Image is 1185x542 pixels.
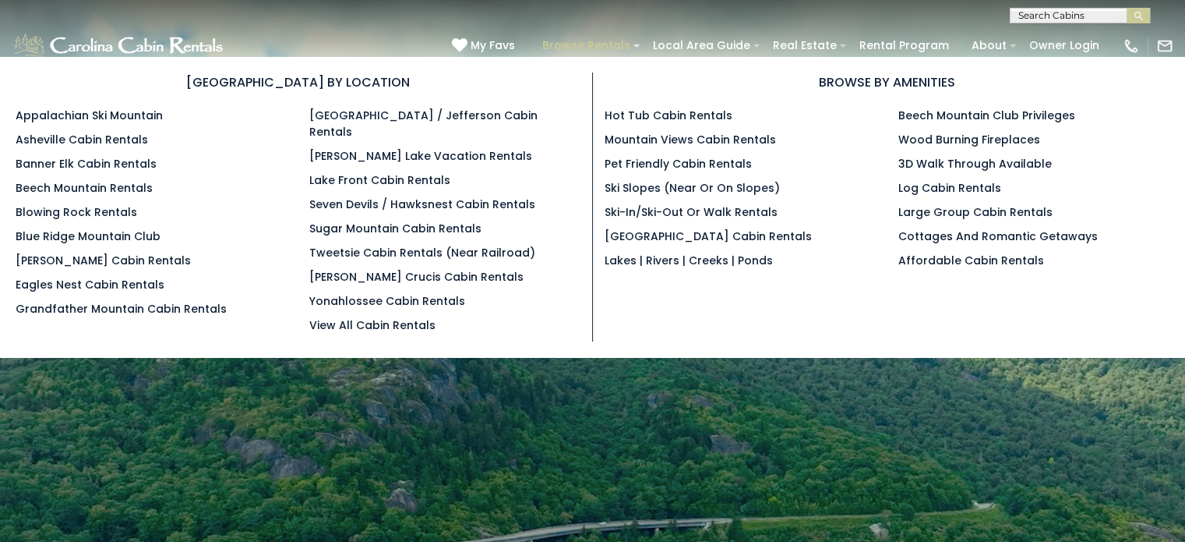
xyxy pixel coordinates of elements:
a: Lake Front Cabin Rentals [309,172,450,188]
a: Sugar Mountain Cabin Rentals [309,221,481,236]
a: 3D Walk Through Available [898,156,1052,172]
a: Local Area Guide [645,34,758,58]
a: Cottages and Romantic Getaways [898,228,1098,244]
a: View All Cabin Rentals [309,317,436,333]
a: Beech Mountain Rentals [16,180,153,196]
a: My Favs [452,37,519,55]
a: Browse Rentals [534,34,638,58]
a: Yonahlossee Cabin Rentals [309,293,465,309]
a: [PERSON_NAME] Lake Vacation Rentals [309,148,532,164]
a: Large Group Cabin Rentals [898,204,1053,220]
a: Hot Tub Cabin Rentals [605,108,732,123]
a: [PERSON_NAME] Cabin Rentals [16,253,191,268]
a: Grandfather Mountain Cabin Rentals [16,301,227,317]
a: [PERSON_NAME] Crucis Cabin Rentals [309,269,524,285]
img: mail-regular-white.png [1156,37,1173,55]
a: Banner Elk Cabin Rentals [16,156,157,172]
h3: BROWSE BY AMENITIES [605,73,1170,92]
a: Rental Program [852,34,957,58]
span: My Favs [471,37,515,54]
a: Eagles Nest Cabin Rentals [16,277,164,292]
a: Owner Login [1021,34,1107,58]
a: Ski Slopes (Near or On Slopes) [605,180,780,196]
a: Pet Friendly Cabin Rentals [605,156,752,172]
a: Blue Ridge Mountain Club [16,228,160,244]
a: Tweetsie Cabin Rentals (Near Railroad) [309,245,535,260]
a: Mountain Views Cabin Rentals [605,132,776,147]
a: Affordable Cabin Rentals [898,253,1044,268]
img: White-1-1-2.png [12,30,227,62]
a: Log Cabin Rentals [898,180,1001,196]
h3: [GEOGRAPHIC_DATA] BY LOCATION [16,73,580,92]
a: Beech Mountain Club Privileges [898,108,1075,123]
a: Appalachian Ski Mountain [16,108,163,123]
a: About [964,34,1014,58]
a: Ski-in/Ski-Out or Walk Rentals [605,204,778,220]
a: Seven Devils / Hawksnest Cabin Rentals [309,197,535,212]
a: Asheville Cabin Rentals [16,132,148,147]
a: Wood Burning Fireplaces [898,132,1040,147]
a: [GEOGRAPHIC_DATA] Cabin Rentals [605,228,812,244]
img: phone-regular-white.png [1123,37,1140,55]
a: Lakes | Rivers | Creeks | Ponds [605,253,773,268]
a: Blowing Rock Rentals [16,204,137,220]
a: [GEOGRAPHIC_DATA] / Jefferson Cabin Rentals [309,108,538,140]
a: Real Estate [765,34,845,58]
